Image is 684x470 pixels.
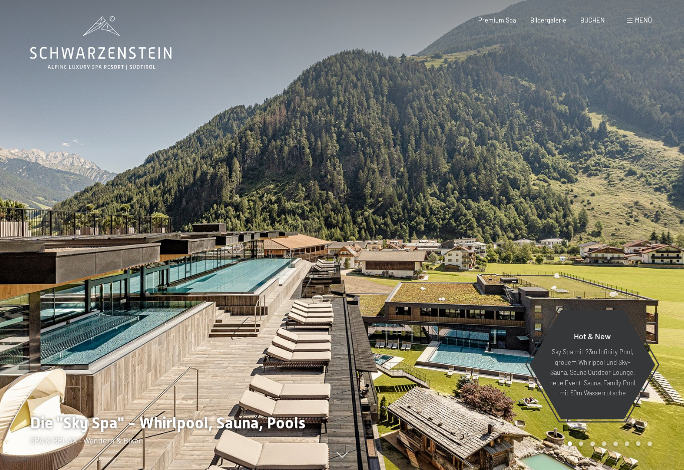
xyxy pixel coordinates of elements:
[590,441,595,446] div: Carousel Page 3
[574,331,611,341] span: Hot & New
[564,441,652,446] div: Carousel Pagination
[602,441,606,446] div: Carousel Page 4
[580,16,605,24] a: BUCHEN
[579,441,583,446] div: Carousel Page 2
[478,16,516,24] a: Premium Spa
[613,441,618,446] div: Carousel Page 5
[647,441,652,446] div: Carousel Page 8
[625,441,629,446] div: Carousel Page 6
[568,441,572,446] div: Carousel Page 1 (Current Slide)
[636,441,640,446] div: Carousel Page 7
[549,347,636,398] p: Sky Spa mit 23m Infinity Pool, großem Whirlpool und Sky-Sauna, Sauna Outdoor Lounge, neue Event-S...
[635,16,652,24] span: Menü
[529,310,656,420] a: Hot & New Sky Spa mit 23m Infinity Pool, großem Whirlpool und Sky-Sauna, Sauna Outdoor Lounge, ne...
[530,16,566,24] a: Bildergalerie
